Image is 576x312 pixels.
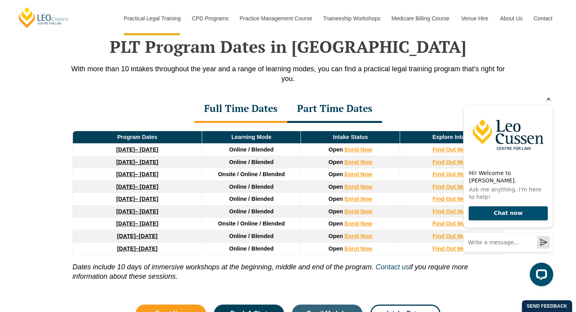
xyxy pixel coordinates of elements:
[116,220,158,227] a: [DATE]– [DATE]
[80,138,93,151] button: Send a message
[229,208,274,215] span: Online / Blended
[73,165,96,188] button: Open LiveChat chat widget
[118,2,186,35] a: Practical Legal Training
[287,96,382,123] div: Part Time Dates
[12,88,91,103] p: Ask me anything. I'm here to help!
[229,146,274,153] span: Online / Blended
[139,233,158,239] span: [DATE]
[344,220,372,227] a: Enrol Now
[12,108,91,123] button: Chat now
[328,245,343,252] span: Open
[433,171,471,177] a: Find Out More
[301,131,400,144] td: Intake Status
[116,146,135,153] strong: [DATE]
[218,220,284,227] span: Onsite / Online / Blended
[328,146,343,153] span: Open
[194,96,287,123] div: Full Time Dates
[139,245,158,252] span: [DATE]
[328,184,343,190] span: Open
[455,2,494,35] a: Venue Hire
[344,196,372,202] a: Enrol Now
[117,245,158,252] a: [DATE]–[DATE]
[328,233,343,239] span: Open
[433,196,471,202] a: Find Out More
[433,220,471,227] a: Find Out More
[433,233,471,239] a: Find Out More
[386,2,455,35] a: Medicare Billing Course
[117,245,136,252] strong: [DATE]
[116,208,135,215] strong: [DATE]
[344,184,372,190] a: Enrol Now
[229,245,274,252] span: Online / Blended
[344,245,372,252] a: Enrol Now
[117,233,136,239] strong: [DATE]
[328,220,343,227] span: Open
[229,233,274,239] span: Online / Blended
[7,135,96,154] input: Write a message…
[65,37,511,56] h2: PLT Program Dates in [GEOGRAPHIC_DATA]
[65,64,511,84] p: With more than 10 intakes throughout the year and a range of learning modes, you can find a pract...
[116,159,158,165] a: [DATE]– [DATE]
[116,146,158,153] a: [DATE]– [DATE]
[116,159,135,165] strong: [DATE]
[229,196,274,202] span: Online / Blended
[186,2,234,35] a: CPD Programs
[494,2,528,35] a: About Us
[317,2,386,35] a: Traineeship Workshops
[457,98,556,292] iframe: LiveChat chat widget
[328,208,343,215] span: Open
[116,208,158,215] a: [DATE]– [DATE]
[328,196,343,202] span: Open
[433,208,471,215] a: Find Out More
[229,159,274,165] span: Online / Blended
[116,220,135,227] strong: [DATE]
[73,131,202,144] td: Program Dates
[433,146,471,153] a: Find Out More
[400,131,504,144] td: Explore Intake
[328,171,343,177] span: Open
[116,171,158,177] a: [DATE]– [DATE]
[202,131,301,144] td: Learning Mode
[234,2,317,35] a: Practice Management Course
[116,184,158,190] a: [DATE]– [DATE]
[344,208,372,215] a: Enrol Now
[218,171,284,177] span: Onsite / Online / Blended
[116,196,135,202] strong: [DATE]
[528,2,558,35] a: Contact
[116,196,158,202] a: [DATE]– [DATE]
[72,263,373,271] i: Dates include 10 days of immersive workshops at the beginning, middle and end of the program.
[433,159,471,165] a: Find Out More
[117,233,158,239] a: [DATE]–[DATE]
[229,184,274,190] span: Online / Blended
[344,233,372,239] a: Enrol Now
[12,72,91,87] h2: Hi! Welcome to [PERSON_NAME].
[328,159,343,165] span: Open
[7,7,96,66] img: Leo Cussen Centre for Law
[433,245,471,252] a: Find Out More
[116,184,135,190] strong: [DATE]
[433,184,471,190] a: Find Out More
[344,159,372,165] a: Enrol Now
[344,171,372,177] a: Enrol Now
[375,263,409,271] a: Contact us
[18,6,70,29] a: [PERSON_NAME] Centre for Law
[72,255,504,281] p: if you require more information about these sessions.
[116,171,135,177] strong: [DATE]
[344,146,372,153] a: Enrol Now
